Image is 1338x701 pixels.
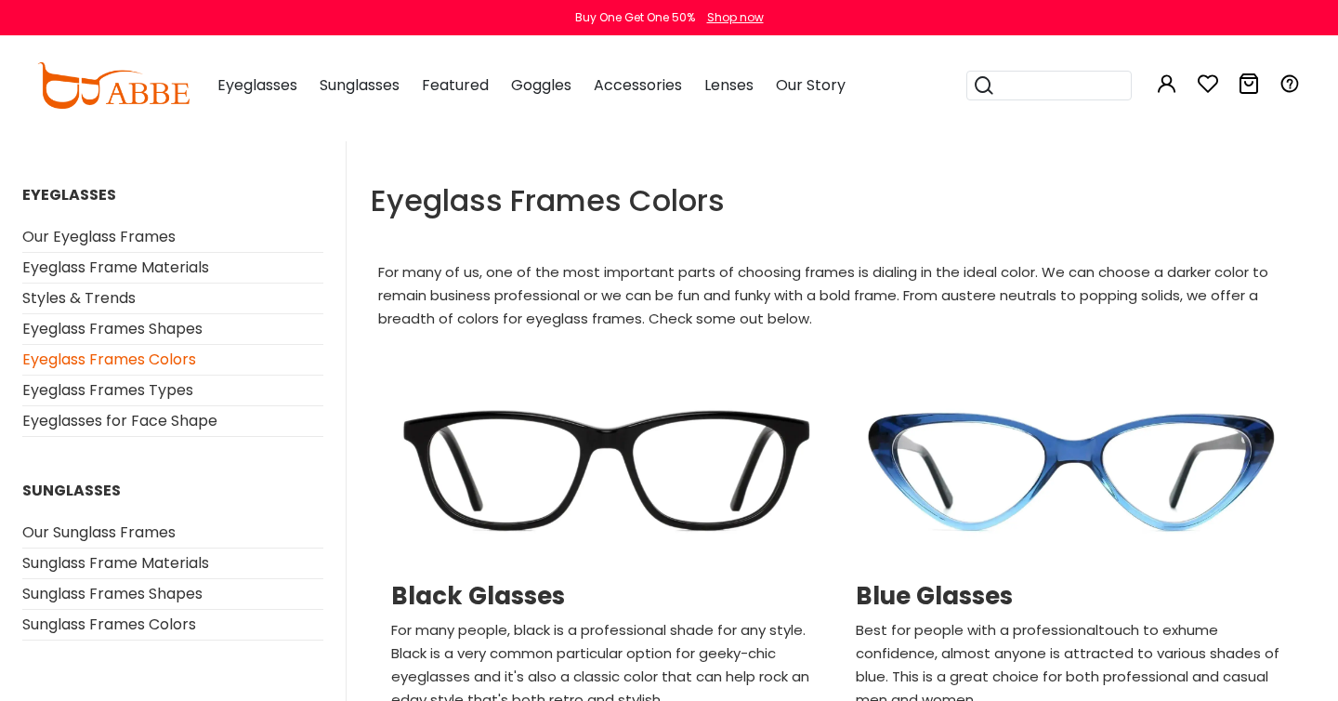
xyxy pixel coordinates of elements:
[22,379,193,401] a: Eyeglass Frames Types
[22,318,203,339] a: Eyeglass Frames Shapes
[384,360,830,583] img: Black Glasses
[22,287,136,309] a: Styles & Trends
[22,410,217,431] a: Eyeglasses for Face Shape
[391,582,822,611] a: Black Glasses
[856,582,1287,611] a: Blue Glasses
[698,9,764,25] a: Shop now
[776,74,846,96] span: Our Story
[422,74,489,96] span: Featured
[22,257,209,278] a: Eyeglass Frame Materials
[22,614,196,635] a: Sunglass Frames Colors
[707,9,764,26] div: Shop now
[22,552,209,574] a: Sunglass Frame Materials
[371,260,1306,330] p: For many of us, one of the most important parts of choosing frames is dialing in the ideal color....
[594,74,682,96] span: Accessories
[22,186,323,204] h6: EYEGLASSES
[371,186,1306,216] h1: Eyeglass Frames Colors
[22,226,176,247] a: Our Eyeglass Frames
[848,360,1294,583] img: Blue Glasses
[37,62,190,109] img: abbeglasses.com
[217,74,297,96] span: Eyeglasses
[22,482,323,499] h6: SUNGLASSES
[22,583,203,604] a: Sunglass Frames Shapes
[22,522,176,543] a: Our Sunglass Frames
[575,9,695,26] div: Buy One Get One 50%
[22,349,196,370] a: Eyeglass Frames Colors
[511,74,571,96] span: Goggles
[704,74,754,96] span: Lenses
[320,74,400,96] span: Sunglasses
